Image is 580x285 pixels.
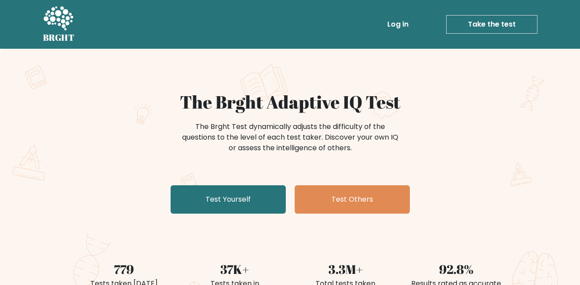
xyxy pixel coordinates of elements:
[406,260,506,278] div: 92.8%
[446,15,537,34] a: Take the test
[295,185,410,214] a: Test Others
[43,32,75,43] h5: BRGHT
[296,260,396,278] div: 3.3M+
[185,260,285,278] div: 37K+
[43,4,75,45] a: BRGHT
[74,260,174,278] div: 779
[384,16,412,33] a: Log in
[179,121,401,153] div: The Brght Test dynamically adjusts the difficulty of the questions to the level of each test take...
[171,185,286,214] a: Test Yourself
[74,91,506,113] h1: The Brght Adaptive IQ Test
